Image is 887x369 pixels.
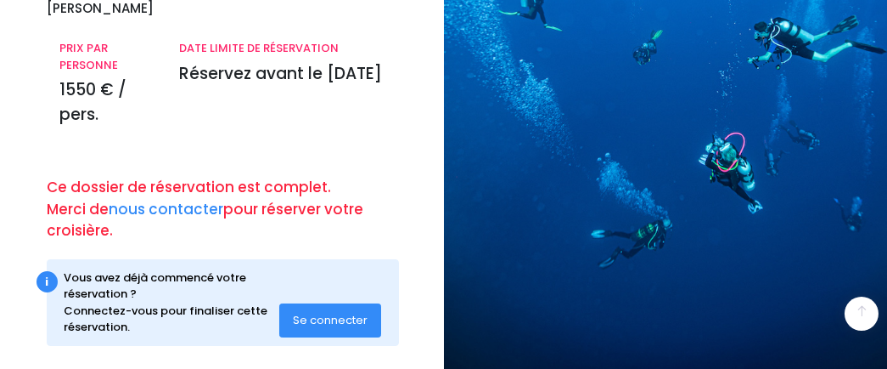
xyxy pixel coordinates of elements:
[65,270,280,336] div: Vous avez déjà commencé votre réservation ? Connectez-vous pour finaliser cette réservation.
[179,62,393,87] p: Réservez avant le [DATE]
[293,312,368,328] span: Se connecter
[59,78,154,127] p: 1550 € / pers.
[47,177,431,242] p: Ce dossier de réservation est complet. Merci de pour réserver votre croisière.
[59,40,154,73] p: PRIX PAR PERSONNE
[279,304,381,338] button: Se connecter
[279,312,381,326] a: Se connecter
[179,40,393,57] p: DATE LIMITE DE RÉSERVATION
[36,271,58,292] div: i
[109,199,223,219] a: nous contacter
